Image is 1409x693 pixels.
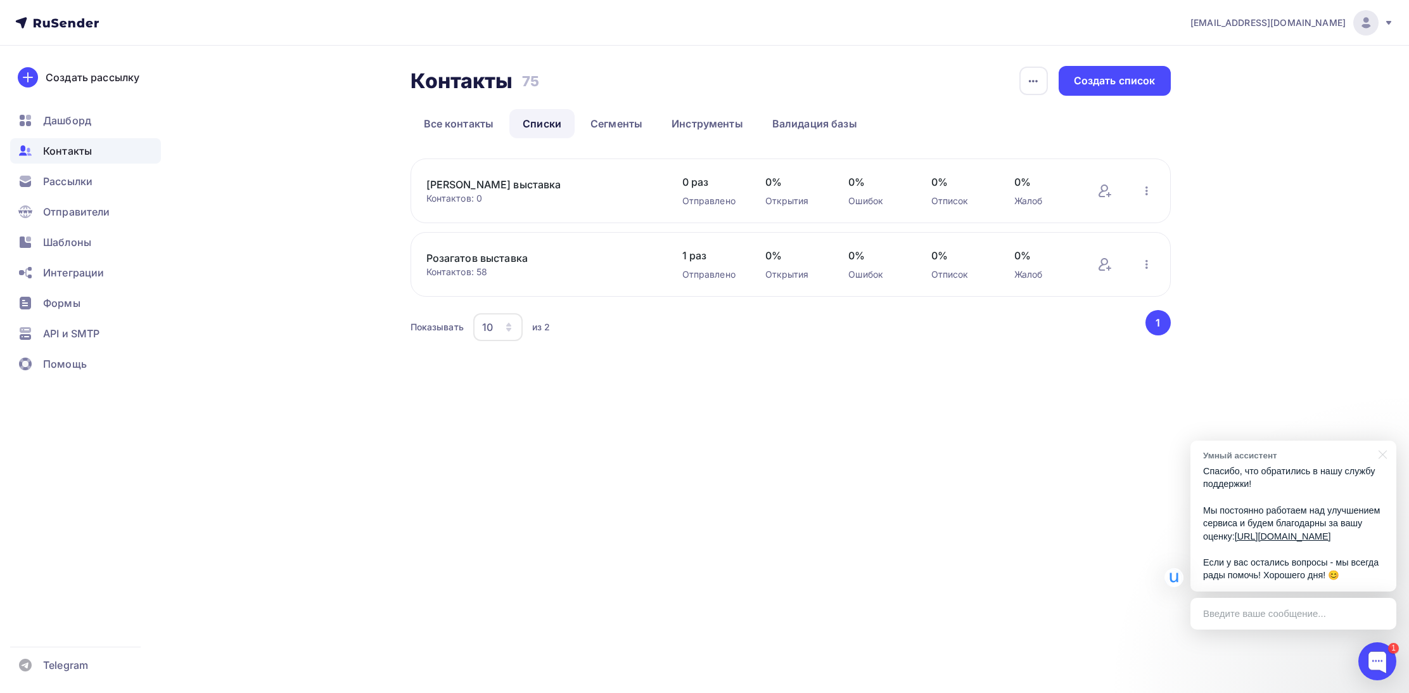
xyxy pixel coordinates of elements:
[931,248,989,263] span: 0%
[1164,568,1183,587] img: Умный ассистент
[765,195,823,207] div: Открытия
[1190,16,1346,29] span: [EMAIL_ADDRESS][DOMAIN_NAME]
[658,109,756,138] a: Инструменты
[10,108,161,133] a: Дашборд
[765,248,823,263] span: 0%
[1014,248,1072,263] span: 0%
[1014,195,1072,207] div: Жалоб
[1143,310,1171,335] ul: Pagination
[473,313,523,342] button: 10
[426,250,642,266] a: Розагатов выставка
[931,174,989,190] span: 0%
[43,657,88,673] span: Telegram
[1235,531,1331,541] a: [URL][DOMAIN_NAME]
[1190,598,1396,630] div: Введите ваше сообщение...
[10,290,161,316] a: Формы
[931,195,989,207] div: Отписок
[1145,310,1171,335] button: Go to page 1
[43,295,80,311] span: Формы
[482,320,493,335] div: 10
[411,68,513,94] h2: Контакты
[848,248,906,263] span: 0%
[1190,10,1394,36] a: [EMAIL_ADDRESS][DOMAIN_NAME]
[426,177,642,192] a: [PERSON_NAME] выставка
[1014,174,1072,190] span: 0%
[1014,268,1072,281] div: Жалоб
[682,268,740,281] div: Отправлено
[848,268,906,281] div: Ошибок
[43,265,104,280] span: Интеграции
[682,248,740,263] span: 1 раз
[577,109,656,138] a: Сегменты
[10,230,161,255] a: Шаблоны
[765,268,823,281] div: Открытия
[43,174,92,189] span: Рассылки
[10,199,161,224] a: Отправители
[43,143,92,159] span: Контакты
[411,321,464,334] div: Показывать
[1203,450,1371,462] div: Умный ассистент
[759,109,870,138] a: Валидация базы
[1074,74,1156,88] div: Создать список
[43,113,91,128] span: Дашборд
[43,356,87,372] span: Помощь
[765,174,823,190] span: 0%
[1203,465,1384,582] p: Спасибо, что обратились в нашу службу поддержки! Мы постоянно работаем над улучшением сервиса и б...
[509,109,575,138] a: Списки
[43,326,99,341] span: API и SMTP
[43,204,110,219] span: Отправители
[682,174,740,190] span: 0 раз
[532,321,551,334] div: из 2
[426,192,657,205] div: Контактов: 0
[682,195,740,207] div: Отправлено
[426,266,657,278] div: Контактов: 58
[931,268,989,281] div: Отписок
[10,169,161,194] a: Рассылки
[848,195,906,207] div: Ошибок
[848,174,906,190] span: 0%
[522,72,539,90] h3: 75
[46,70,139,85] div: Создать рассылку
[10,138,161,164] a: Контакты
[411,109,507,138] a: Все контакты
[1388,643,1399,654] div: 1
[43,235,91,250] span: Шаблоны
